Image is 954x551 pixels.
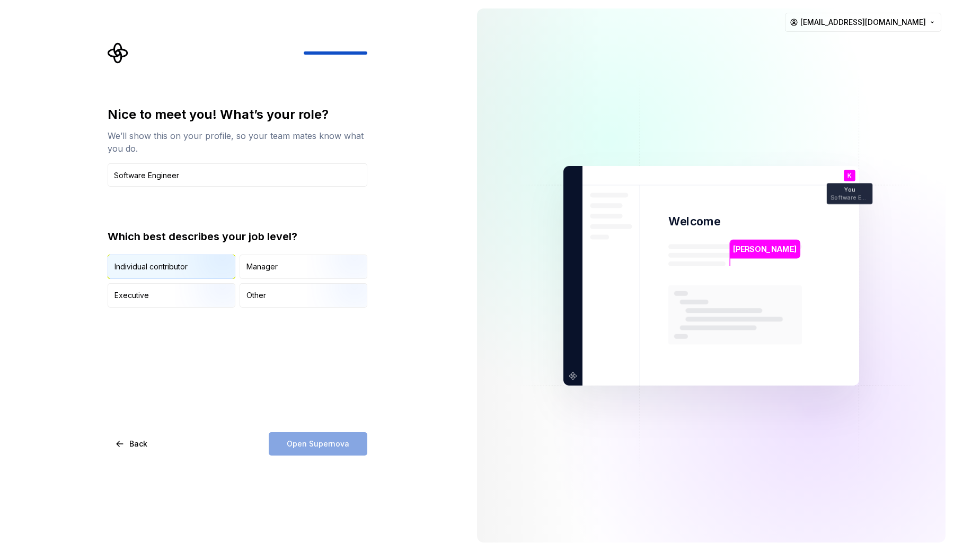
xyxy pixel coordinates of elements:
[785,13,941,32] button: [EMAIL_ADDRESS][DOMAIN_NAME]
[668,214,720,229] p: Welcome
[246,290,266,301] div: Other
[246,261,278,272] div: Manager
[844,187,855,193] p: You
[108,163,367,187] input: Job title
[129,439,147,449] span: Back
[108,229,367,244] div: Which best describes your job level?
[114,290,149,301] div: Executive
[114,261,188,272] div: Individual contributor
[108,432,156,456] button: Back
[733,243,797,255] p: [PERSON_NAME]
[800,17,926,28] span: [EMAIL_ADDRESS][DOMAIN_NAME]
[108,129,367,155] div: We’ll show this on your profile, so your team mates know what you do.
[108,42,129,64] svg: Supernova Logo
[108,106,367,123] div: Nice to meet you! What’s your role?
[831,195,869,200] p: Software Engineer
[847,172,852,178] p: K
